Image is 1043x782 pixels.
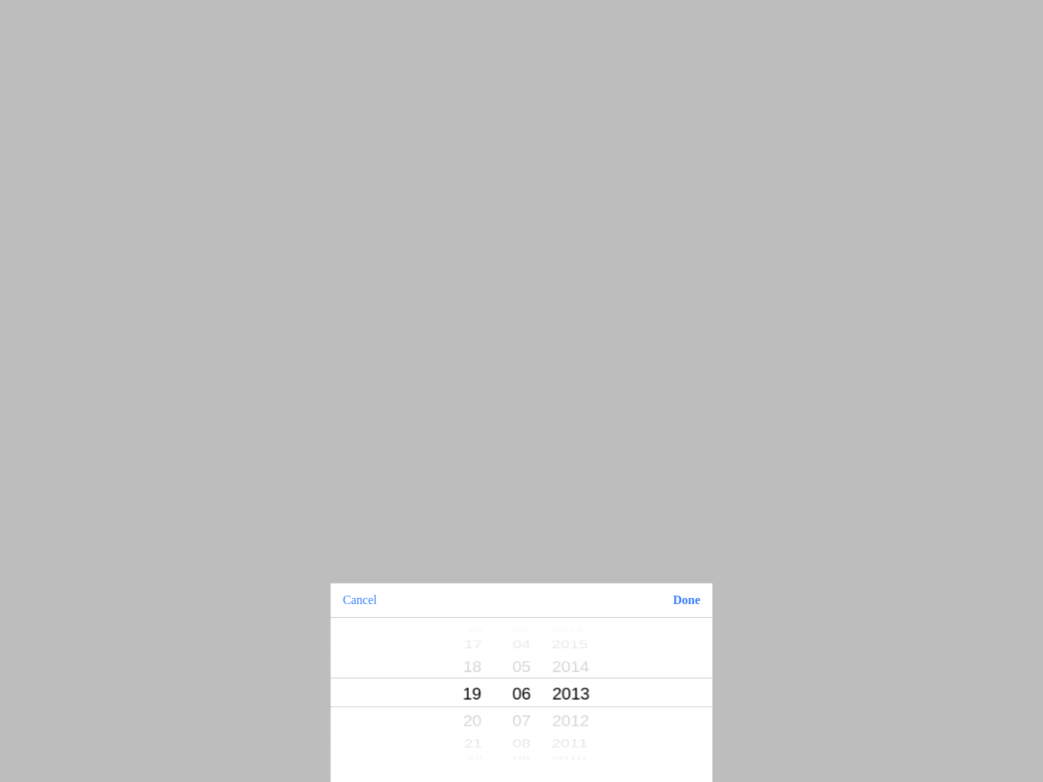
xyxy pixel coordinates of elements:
[448,763,502,764] button: 23
[542,703,599,738] button: 2012
[508,623,535,636] button: 03
[507,730,535,757] button: 08
[508,751,535,764] button: 09
[444,649,501,684] button: 18
[507,703,535,738] button: 07
[507,632,535,658] button: 04
[542,674,599,713] button: 2013
[507,674,535,713] button: 06
[541,730,599,757] button: 2011
[541,623,597,636] button: 2016
[444,674,501,713] button: 19
[331,583,389,617] button: Cancel
[541,751,597,764] button: 2010
[446,623,502,636] button: 16
[541,632,599,658] button: 2015
[444,703,501,738] button: 20
[444,730,502,757] button: 21
[507,649,535,684] button: 05
[541,763,595,764] button: 2009
[660,583,712,617] button: Done
[508,763,534,764] button: 10
[444,632,502,658] button: 17
[446,751,502,764] button: 22
[542,649,599,684] button: 2014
